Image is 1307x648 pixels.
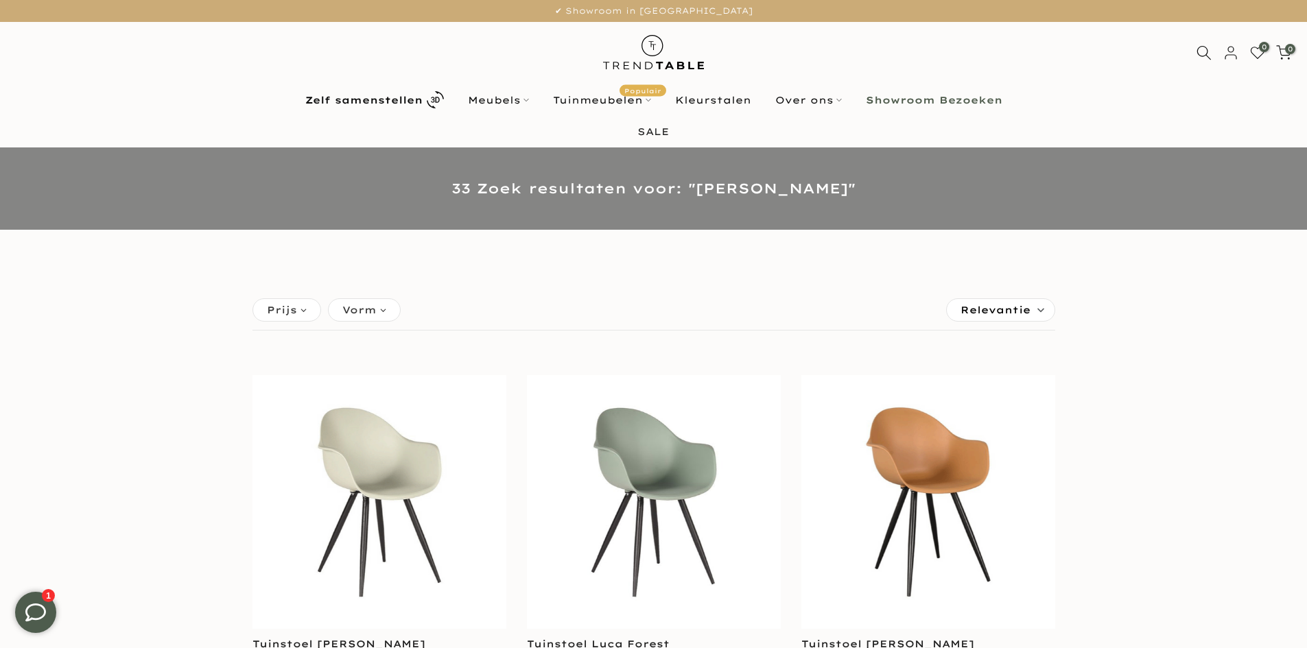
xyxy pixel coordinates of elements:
a: TuinmeubelenPopulair [541,92,663,108]
span: 0 [1285,44,1295,54]
b: Zelf samenstellen [305,95,423,105]
a: Over ons [763,92,853,108]
span: Populair [620,84,666,96]
span: Prijs [267,302,297,317]
a: 0 [1250,45,1265,60]
p: ✔ Showroom in [GEOGRAPHIC_DATA] [17,3,1290,19]
a: 0 [1276,45,1291,60]
a: Kleurstalen [663,92,763,108]
a: Showroom Bezoeken [853,92,1014,108]
a: Zelf samenstellen [293,88,456,112]
b: Showroom Bezoeken [866,95,1002,105]
a: Meubels [456,92,541,108]
label: Sorteren:Relevantie [947,299,1055,321]
iframe: toggle-frame [1,578,70,647]
span: Vorm [342,302,377,317]
h1: 33 Zoek resultaten voor: "[PERSON_NAME]" [252,182,1055,195]
a: SALE [637,117,669,147]
span: Relevantie [961,299,1031,321]
span: 0 [1259,42,1269,52]
img: trend-table [593,22,714,83]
